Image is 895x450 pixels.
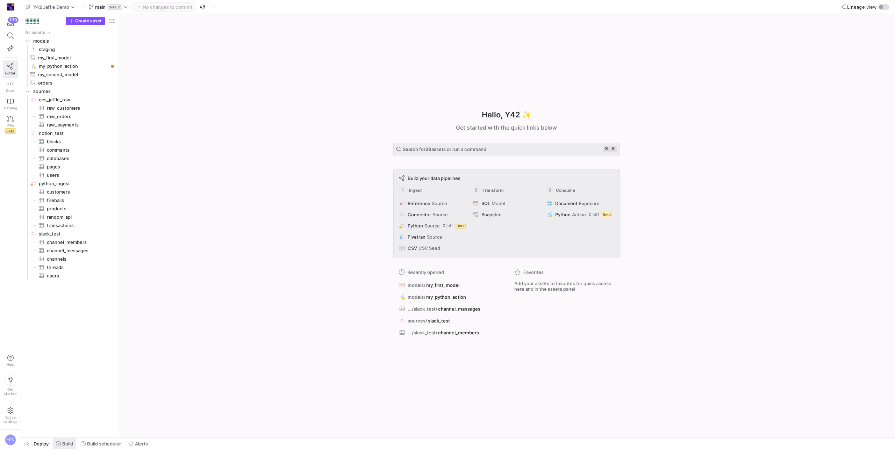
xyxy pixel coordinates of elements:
span: Recently opened [407,269,444,275]
span: Snapshot [481,212,502,217]
span: Fivetran [408,234,425,240]
div: Press SPACE to select this row. [24,154,116,162]
span: python_ingest​​​​​​​​ [39,180,115,188]
a: products​​​​​​​​​ [24,204,116,213]
div: Press SPACE to select this row. [24,230,116,238]
span: channel_messages [438,306,480,312]
div: Press SPACE to select this row. [24,53,116,62]
span: main [95,4,106,10]
span: Catalog [4,106,17,110]
span: Y42 Jaffle Demo [33,4,69,10]
a: blocks​​​​​​​​​ [24,137,116,146]
a: fireballs​​​​​​​​​ [24,196,116,204]
span: pages​​​​​​​​​ [47,163,108,171]
span: Beta [5,128,16,134]
span: Alerts [135,441,148,447]
span: Build your data pipelines [408,175,460,181]
a: Catalog [3,95,18,113]
a: users​​​​​​​​​ [24,271,116,280]
a: gcs_jaffle_raw​​​​​​​​ [24,95,116,104]
span: Build scheduler [87,441,121,447]
span: Space settings [3,415,17,423]
div: Press SPACE to select this row. [24,95,116,104]
a: channel_messages​​​​​​​​​ [24,246,116,255]
span: staging [39,45,115,53]
span: orders​​​​​​​​​​ [38,79,108,87]
a: comments​​​​​​​​​ [24,146,116,154]
div: Press SPACE to select this row. [24,28,116,37]
span: 0 left [443,223,453,228]
button: Help [3,351,18,370]
kbd: k [610,146,617,152]
div: Press SPACE to select this row. [24,112,116,121]
span: Code [6,88,15,93]
a: transactions​​​​​​​​​ [24,221,116,230]
div: Press SPACE to select this row. [24,121,116,129]
a: Spacesettings [3,404,18,427]
a: databases​​​​​​​​​ [24,154,116,162]
div: YPS [5,434,16,445]
a: my_second_model​​​​​​​​​​ [24,70,116,79]
div: Press SPACE to select this row. [24,221,116,230]
span: Create asset [75,19,102,23]
span: slack_test [428,318,450,324]
span: threads​​​​​​​​​ [47,263,108,271]
span: Source [424,223,440,228]
span: .../slack_test/ [408,306,437,312]
div: Press SPACE to select this row. [24,171,116,179]
span: Source [432,201,447,206]
span: products​​​​​​​​​ [47,205,108,213]
div: Press SPACE to select this row. [24,271,116,280]
button: .../slack_test/channel_messages [398,304,500,313]
button: models/my_python_action [398,292,500,302]
span: sources/ [408,318,427,324]
strong: 29 [425,146,431,152]
div: Press SPACE to select this row. [24,213,116,221]
div: Press SPACE to select this row. [24,45,116,53]
div: Press SPACE to select this row. [24,70,116,79]
a: my_python_action​​​​​ [24,62,116,70]
button: Snapshot [472,210,541,219]
button: Search for29assets or run a command⌘k [393,143,620,155]
span: CSV Seed [418,245,440,251]
a: raw_payments​​​​​​​​​ [24,121,116,129]
span: users​​​​​​​​​ [47,272,108,280]
span: Action [572,212,586,217]
button: Y42 Jaffle Demo [24,2,77,12]
span: notion_test​​​​​​​​ [39,129,115,137]
a: threads​​​​​​​​​ [24,263,116,271]
div: Get started with the quick links below [393,123,620,132]
span: Beta [456,223,466,228]
div: Press SPACE to select this row. [24,196,116,204]
div: Press SPACE to select this row. [24,79,116,87]
div: Press SPACE to select this row. [24,104,116,112]
span: Source [432,212,448,217]
span: SQL [481,201,490,206]
span: Document [555,201,578,206]
span: raw_payments​​​​​​​​​ [47,121,108,129]
button: models/my_first_model [398,281,500,290]
span: Connector [408,212,431,217]
h1: Hello, Y42 ✨ [482,109,531,121]
span: gcs_jaffle_raw​​​​​​​​ [39,96,115,104]
button: sources/slack_test [398,316,500,325]
span: my_python_action​​​​​ [39,62,108,70]
span: slack_test​​​​​​​​ [39,230,115,238]
div: Press SPACE to select this row. [24,87,116,95]
span: blocks​​​​​​​​​ [47,138,108,146]
button: Build [53,438,76,450]
div: Press SPACE to select this row. [24,129,116,137]
span: Reference [408,201,430,206]
a: notion_test​​​​​​​​ [24,129,116,137]
span: channel_members​​​​​​​​​ [47,238,108,246]
div: Press SPACE to select this row. [24,37,116,45]
div: Press SPACE to select this row. [24,179,116,188]
div: Press SPACE to select this row. [24,238,116,246]
a: channel_members​​​​​​​​​ [24,238,116,246]
span: my_second_model​​​​​​​​​​ [38,71,108,79]
a: PRsBeta [3,113,18,137]
button: DocumentExposure [545,199,615,208]
span: my_python_action [426,294,466,300]
div: Press SPACE to select this row. [24,263,116,271]
span: channels​​​​​​​​​ [47,255,108,263]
